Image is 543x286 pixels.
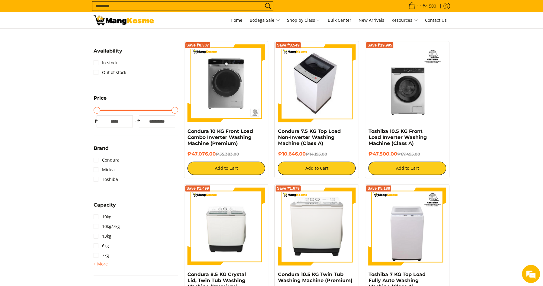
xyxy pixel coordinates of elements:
img: Toshiba 10.5 KG Front Load Inverter Washing Machine (Class A) [368,44,446,122]
span: Save ₱8,307 [187,43,209,47]
span: Contact Us [425,17,447,23]
span: + More [94,262,108,266]
a: Condura 10.5 KG Twin Tub Washing Machine (Premium) [278,272,352,283]
span: Save ₱3,549 [277,43,299,47]
a: 10kg [94,212,111,222]
a: Resources [388,12,421,28]
span: Home [231,17,242,23]
summary: Open [94,260,108,268]
a: Condura 10 KG Front Load Combo Inverter Washing Machine (Premium) [187,128,253,146]
a: Bulk Center [325,12,354,28]
h6: ₱47,076.00 [187,151,265,157]
summary: Open [94,203,116,212]
a: Condura 7.5 KG Top Load Non-Inverter Washing Machine (Class A) [278,128,340,146]
button: Add to Cart [278,162,356,175]
img: Toshiba 7 KG Top Load Fully Auto Washing Machine (Class A) [368,188,446,265]
a: Contact Us [422,12,450,28]
img: Condura 7.5 KG Top Load Non-Inverter Washing Machine (Class A) - 0 [282,44,351,122]
span: Bulk Center [328,17,351,23]
span: Save ₱5,188 [367,187,390,190]
a: Midea [94,165,115,175]
h6: ₱10,646.00 [278,151,356,157]
span: • [407,3,438,9]
span: New Arrivals [359,17,384,23]
a: Condura [94,155,120,165]
a: Shop by Class [284,12,324,28]
a: Toshiba [94,175,118,184]
a: 6kg [94,241,109,251]
del: ₱67,495.00 [397,152,420,156]
nav: Main Menu [160,12,450,28]
a: 10kg/7kg [94,222,120,231]
a: Home [228,12,245,28]
a: Toshiba 10.5 KG Front Load Inverter Washing Machine (Class A) [368,128,426,146]
summary: Open [94,49,122,58]
a: In stock [94,58,117,68]
a: New Arrivals [356,12,387,28]
span: ₱4,500 [422,4,437,8]
span: Save ₱1,679 [277,187,299,190]
button: Add to Cart [187,162,265,175]
a: 7kg [94,251,109,260]
span: Save ₱1,499 [187,187,209,190]
span: Shop by Class [287,17,321,24]
a: 13kg [94,231,111,241]
button: Add to Cart [368,162,446,175]
span: Resources [391,17,418,24]
span: Save ₱19,995 [367,43,392,47]
img: Condura 10.5 KG Twin Tub Washing Machine (Premium) [278,188,356,265]
span: ₱ [94,118,100,124]
summary: Open [94,146,109,155]
button: Search [263,2,273,11]
a: Bodega Sale [247,12,283,28]
span: Availability [94,49,122,53]
span: Capacity [94,203,116,207]
span: ₱ [136,118,142,124]
img: Condura 8.5 KG Crystal Lid, Twin Tub Washing Machine (Premium) [187,188,265,265]
summary: Open [94,96,107,105]
span: 1 [416,4,420,8]
h6: ₱47,500.00 [368,151,446,157]
span: Bodega Sale [250,17,280,24]
img: Condura 10 KG Front Load Combo Inverter Washing Machine (Premium) [187,44,265,122]
span: Price [94,96,107,101]
del: ₱14,195.00 [305,152,327,156]
img: Washing Machines l Mang Kosme: Home Appliances Warehouse Sale Partner [94,15,154,25]
del: ₱55,383.00 [216,152,239,156]
a: Out of stock [94,68,126,77]
span: Brand [94,146,109,151]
